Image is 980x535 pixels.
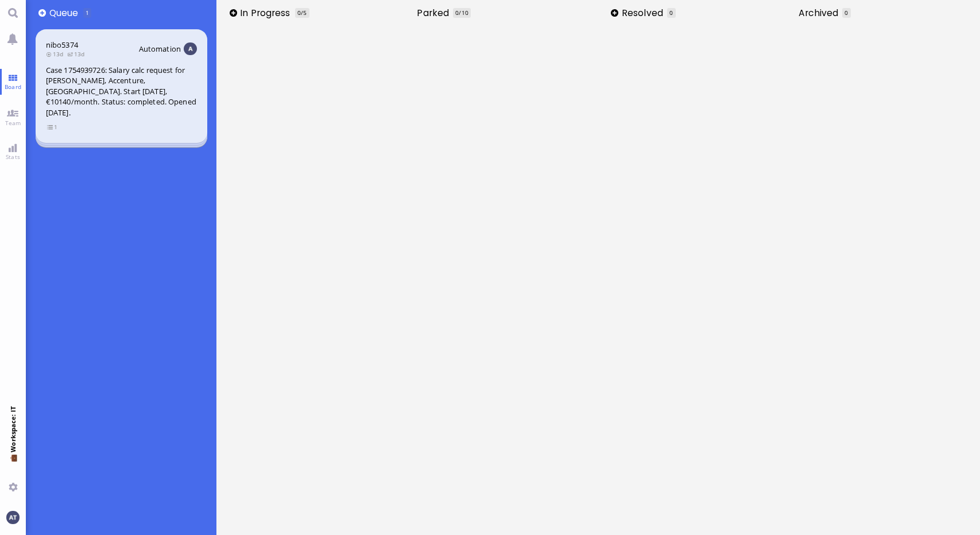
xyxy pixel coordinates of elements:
a: nibo5374 [46,40,78,50]
span: Archived [799,6,842,20]
span: 1 [86,9,89,17]
span: 13d [46,50,67,58]
span: Resolved [622,6,667,20]
span: /10 [459,9,468,17]
span: Parked [417,6,452,20]
span: Automation [139,44,181,54]
span: 0 [845,9,848,17]
span: Board [2,83,24,91]
span: /5 [301,9,307,17]
span: 💼 Workspace: IT [9,452,17,478]
img: Aut [184,42,196,55]
button: Add [611,9,618,17]
span: Team [2,119,24,127]
span: view 1 items [47,122,58,132]
span: Queue [49,6,82,20]
span: In progress [240,6,294,20]
button: Add [38,9,46,17]
span: Stats [3,153,23,161]
span: 0 [455,9,459,17]
span: 13d [67,50,88,58]
span: 0 [297,9,301,17]
img: You [6,511,19,524]
span: 0 [669,9,673,17]
div: Case 1754939726: Salary calc request for [PERSON_NAME], Accenture, [GEOGRAPHIC_DATA]. Start [DATE... [46,65,197,118]
button: Add [230,9,237,17]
